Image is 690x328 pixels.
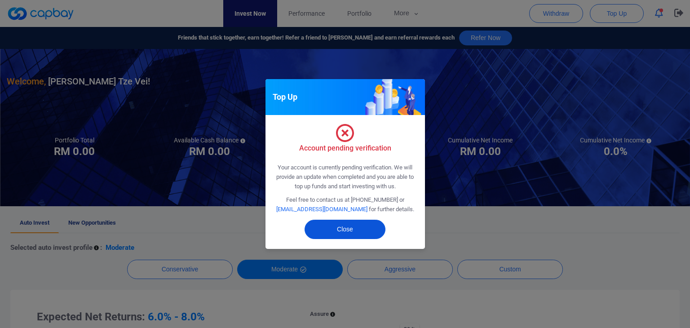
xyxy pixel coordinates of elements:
button: Close [305,220,385,239]
p: Your account is currently pending verification. We will provide an update when completed and you ... [273,163,418,191]
a: [EMAIL_ADDRESS][DOMAIN_NAME] [276,206,367,213]
p: Feel free to contact us at [PHONE_NUMBER] or for further details. [273,195,418,214]
p: Account pending verification [299,144,391,152]
h5: Top Up [273,92,297,102]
